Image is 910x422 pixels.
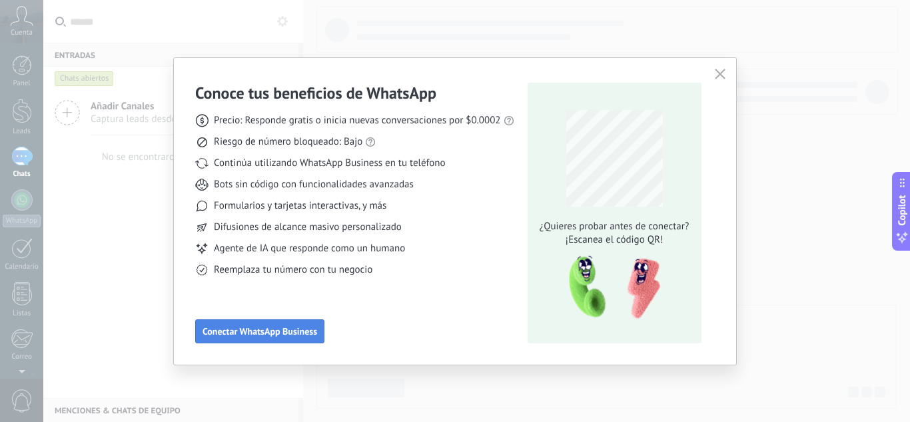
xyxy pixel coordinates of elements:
[195,319,324,343] button: Conectar WhatsApp Business
[214,178,414,191] span: Bots sin código con funcionalidades avanzadas
[195,83,436,103] h3: Conoce tus beneficios de WhatsApp
[214,135,362,149] span: Riesgo de número bloqueado: Bajo
[214,221,402,234] span: Difusiones de alcance masivo personalizado
[536,220,693,233] span: ¿Quieres probar antes de conectar?
[214,263,372,277] span: Reemplaza tu número con tu negocio
[536,233,693,247] span: ¡Escanea el código QR!
[895,195,909,225] span: Copilot
[214,242,405,255] span: Agente de IA que responde como un humano
[214,114,501,127] span: Precio: Responde gratis o inicia nuevas conversaciones por $0.0002
[203,327,317,336] span: Conectar WhatsApp Business
[558,252,663,323] img: qr-pic-1x.png
[214,157,445,170] span: Continúa utilizando WhatsApp Business en tu teléfono
[214,199,386,213] span: Formularios y tarjetas interactivas, y más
